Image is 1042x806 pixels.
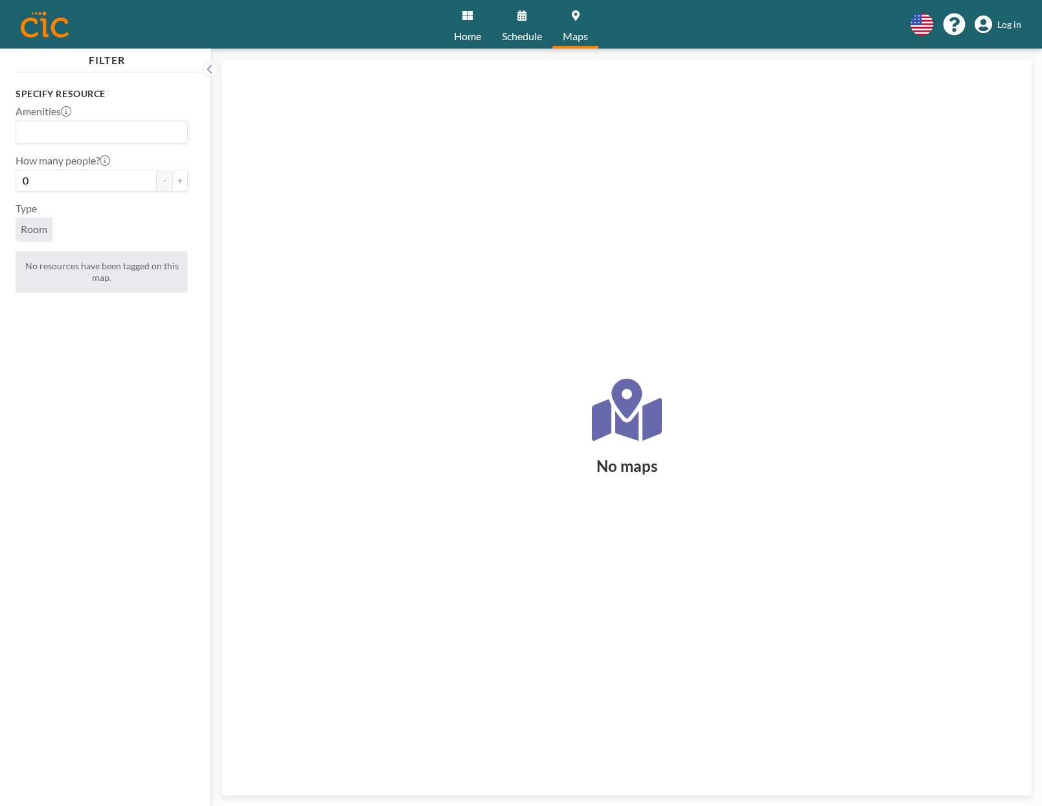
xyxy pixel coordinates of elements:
[502,31,542,41] span: Schedule
[16,105,71,118] label: Amenities
[16,88,188,100] h3: Specify resource
[596,456,657,476] h2: No maps
[157,170,172,192] button: -
[454,31,481,41] span: Home
[172,170,188,192] button: +
[16,202,37,215] label: Type
[21,12,69,38] img: organization-logo
[21,223,47,235] span: Room
[563,31,588,41] span: Maps
[16,121,187,143] div: Search for option
[16,251,188,293] div: No resources have been tagged on this map.
[16,154,110,167] label: How many people?
[17,124,180,140] input: Search for option
[997,19,1021,30] span: Log in
[16,49,198,67] h4: FILTER
[975,16,1021,34] a: Log in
